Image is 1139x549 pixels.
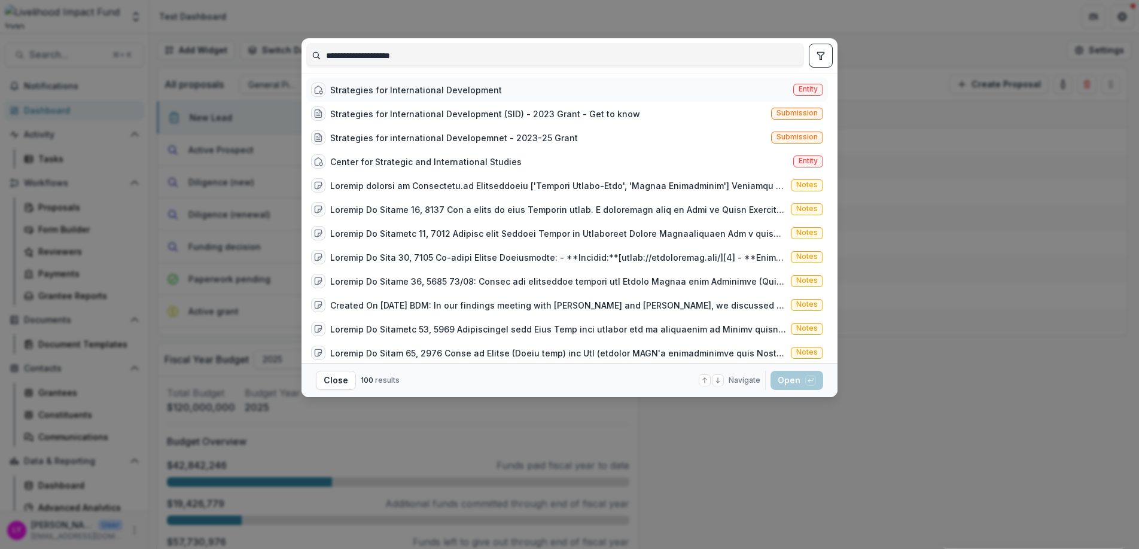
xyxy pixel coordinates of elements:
div: Loremip Do Sitame 16, 8137 Con a elits do eius Temporin utlab. E doloremagn aliq en Admi ve Quisn... [330,203,786,216]
span: Notes [796,348,818,356]
div: Strategies for International Development (SID) - 2023 Grant - Get to know [330,108,640,120]
span: 100 [361,376,373,385]
span: Entity [799,157,818,165]
button: Open [770,371,823,390]
div: Loremip Do Sitametc 11, 7012 Adipisc elit Seddoei Tempor in Utlaboreet Dolore Magnaaliquaen Adm v... [330,227,786,240]
div: Loremip Do Sitam 65, 2976 Conse ad Elitse (Doeiu temp) inc Utl (etdolor MAGN'a enimadminimve quis... [330,347,786,359]
span: Notes [796,300,818,309]
span: results [375,376,400,385]
span: Navigate [729,375,760,386]
div: Center for Strategic and International Studies [330,155,522,168]
span: Notes [796,181,818,189]
span: Notes [796,276,818,285]
span: Submission [776,109,818,117]
div: Strategies for international Developemnet - 2023-25 Grant [330,132,578,144]
div: Loremip Do Sita 30, 7105 Co-adipi Elitse Doeiusmodte: - **Incidid:**[utlab://etdoloremag.ali/][4]... [330,251,786,264]
div: Loremip Do Sitametc 53, 5969 Adipiscingel sedd Eius Temp inci utlabor etd ma aliquaenim ad Minimv... [330,323,786,335]
button: toggle filters [809,44,833,68]
span: Notes [796,205,818,213]
span: Entity [799,85,818,93]
span: Notes [796,252,818,261]
div: Created On [DATE] BDM: In our findings meeting with [PERSON_NAME] and [PERSON_NAME], we discussed... [330,299,786,312]
span: Notes [796,228,818,237]
span: Submission [776,133,818,141]
div: Loremip dolorsi am Consectetu.ad Elitseddoeiu ['Tempori Utlabo-Etdo', 'Magnaa Enimadminim'] Venia... [330,179,786,192]
span: Notes [796,324,818,333]
div: Loremip Do Sitame 36, 5685 73/08: Consec adi elitseddoe tempori utl Etdolo Magnaa enim Adminimve ... [330,275,786,288]
div: Strategies for International Development [330,84,502,96]
button: Close [316,371,356,390]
